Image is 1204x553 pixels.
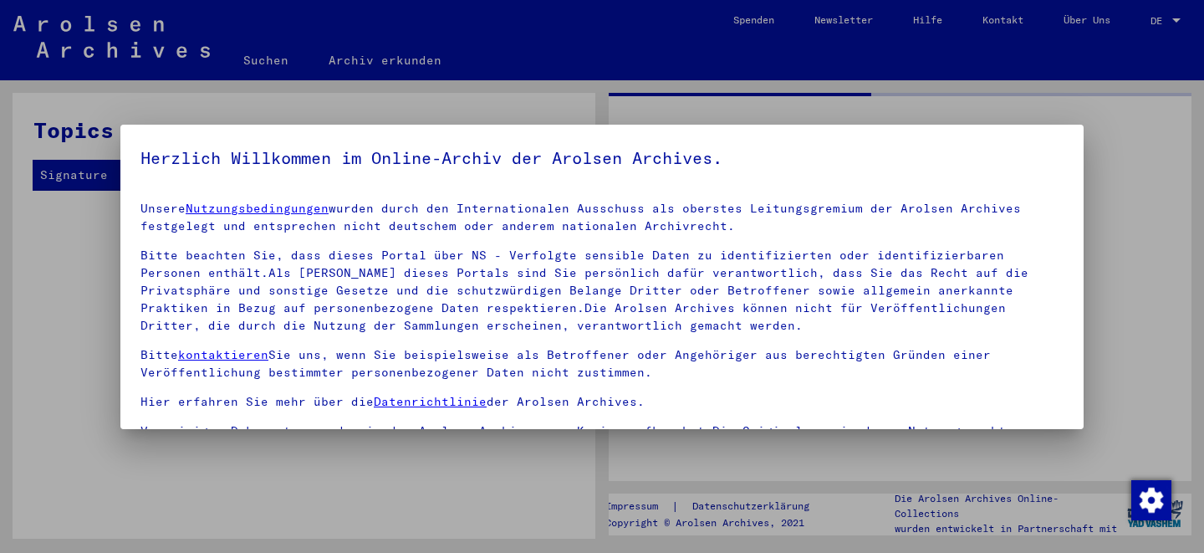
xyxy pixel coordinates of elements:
[140,247,1064,335] p: Bitte beachten Sie, dass dieses Portal über NS - Verfolgte sensible Daten zu identifizierten oder...
[1130,479,1171,520] div: Zustimmung ändern
[140,393,1064,411] p: Hier erfahren Sie mehr über die der Arolsen Archives.
[1131,480,1171,520] img: Zustimmung ändern
[374,394,487,409] a: Datenrichtlinie
[140,200,1064,235] p: Unsere wurden durch den Internationalen Ausschuss als oberstes Leitungsgremium der Arolsen Archiv...
[140,346,1064,381] p: Bitte Sie uns, wenn Sie beispielsweise als Betroffener oder Angehöriger aus berechtigten Gründen ...
[178,347,268,362] a: kontaktieren
[140,145,1064,172] h5: Herzlich Willkommen im Online-Archiv der Arolsen Archives.
[186,201,329,216] a: Nutzungsbedingungen
[140,422,1064,458] p: Von einigen Dokumenten werden in den Arolsen Archives nur Kopien aufbewahrt.Die Originale sowie d...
